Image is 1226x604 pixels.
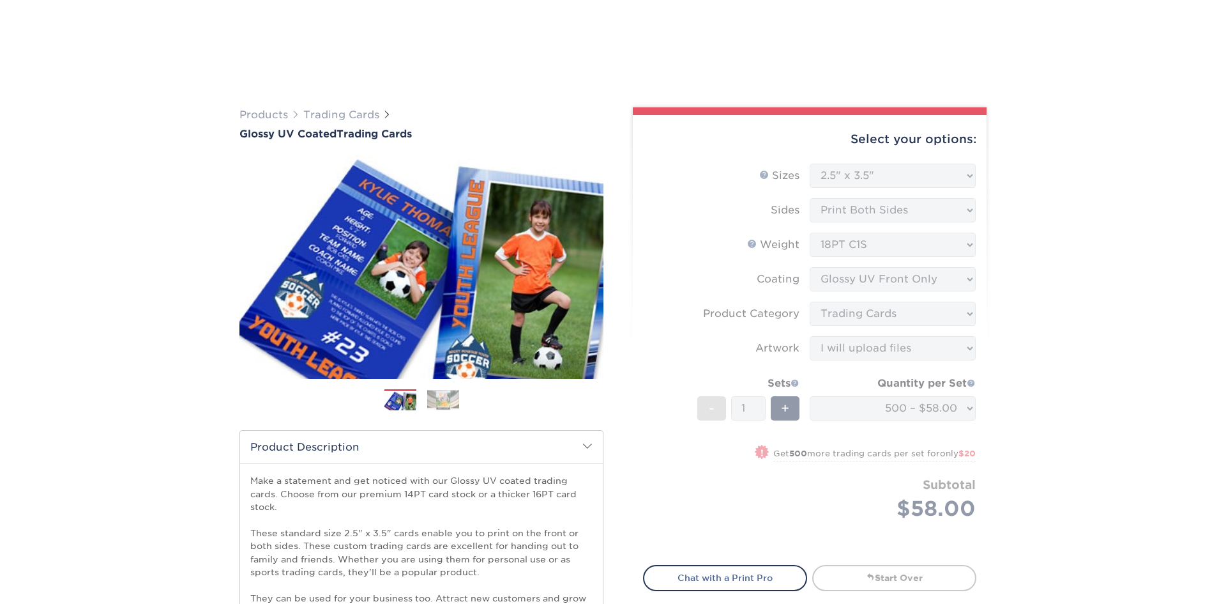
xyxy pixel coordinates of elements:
a: Products [239,109,288,121]
a: Start Over [812,565,976,591]
img: Glossy UV Coated 01 [239,141,603,393]
iframe: Google Customer Reviews [3,565,109,600]
h2: Product Description [240,431,603,463]
img: Trading Cards 02 [427,390,459,410]
h1: Trading Cards [239,128,603,140]
iframe: Intercom live chat [1183,561,1213,591]
span: Glossy UV Coated [239,128,337,140]
a: Glossy UV CoatedTrading Cards [239,128,603,140]
div: Select your options: [643,115,976,164]
a: Chat with a Print Pro [643,565,807,591]
a: Trading Cards [303,109,379,121]
img: Trading Cards 01 [384,390,416,412]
